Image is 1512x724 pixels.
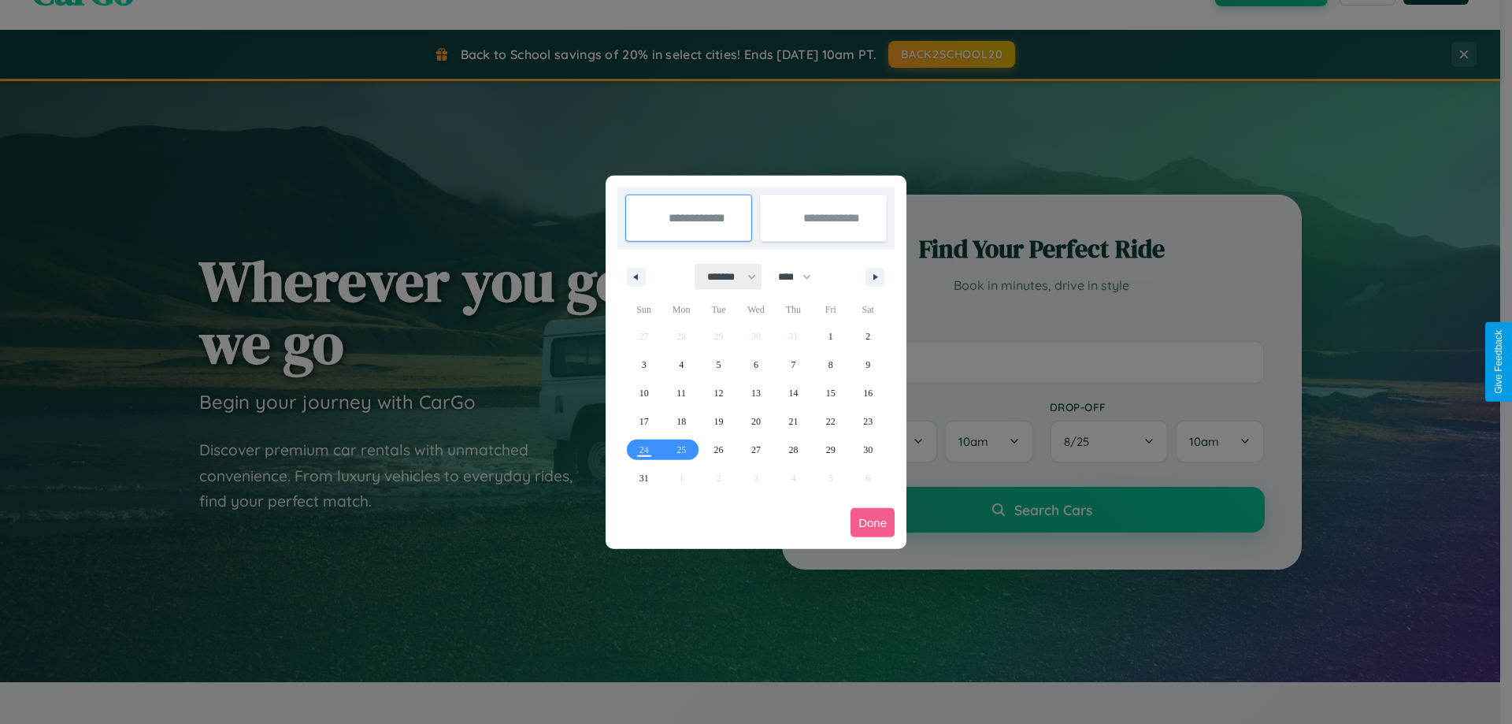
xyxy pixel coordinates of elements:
span: Wed [737,297,774,322]
button: 21 [775,407,812,436]
span: Tue [700,297,737,322]
button: 31 [625,464,662,492]
button: 8 [812,351,849,379]
span: 30 [863,436,873,464]
span: Sat [850,297,887,322]
span: 5 [717,351,721,379]
span: 3 [642,351,647,379]
button: 3 [625,351,662,379]
button: 11 [662,379,699,407]
button: 28 [775,436,812,464]
span: 16 [863,379,873,407]
span: 1 [828,322,833,351]
button: 1 [812,322,849,351]
span: 14 [788,379,798,407]
button: 4 [662,351,699,379]
span: 28 [788,436,798,464]
button: 9 [850,351,887,379]
span: 29 [826,436,836,464]
button: 25 [662,436,699,464]
span: 15 [826,379,836,407]
span: 26 [714,436,724,464]
span: 2 [865,322,870,351]
span: 20 [751,407,761,436]
span: 17 [639,407,649,436]
span: 8 [828,351,833,379]
button: 30 [850,436,887,464]
span: 25 [676,436,686,464]
span: 22 [826,407,836,436]
button: 29 [812,436,849,464]
button: 6 [737,351,774,379]
span: 4 [679,351,684,379]
button: 15 [812,379,849,407]
button: 17 [625,407,662,436]
span: 9 [865,351,870,379]
button: 19 [700,407,737,436]
span: 6 [754,351,758,379]
button: 7 [775,351,812,379]
span: 19 [714,407,724,436]
button: 26 [700,436,737,464]
span: 7 [791,351,795,379]
span: 23 [863,407,873,436]
span: 10 [639,379,649,407]
button: 16 [850,379,887,407]
button: 14 [775,379,812,407]
span: Thu [775,297,812,322]
button: 13 [737,379,774,407]
button: 12 [700,379,737,407]
span: 31 [639,464,649,492]
span: 12 [714,379,724,407]
button: 22 [812,407,849,436]
span: 24 [639,436,649,464]
span: 18 [676,407,686,436]
button: 24 [625,436,662,464]
span: 13 [751,379,761,407]
button: 23 [850,407,887,436]
span: Sun [625,297,662,322]
button: 5 [700,351,737,379]
button: 10 [625,379,662,407]
button: 27 [737,436,774,464]
div: Give Feedback [1493,330,1504,394]
span: 21 [788,407,798,436]
button: 18 [662,407,699,436]
button: Done [850,508,895,537]
span: Mon [662,297,699,322]
span: 11 [676,379,686,407]
span: Fri [812,297,849,322]
span: 27 [751,436,761,464]
button: 20 [737,407,774,436]
button: 2 [850,322,887,351]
